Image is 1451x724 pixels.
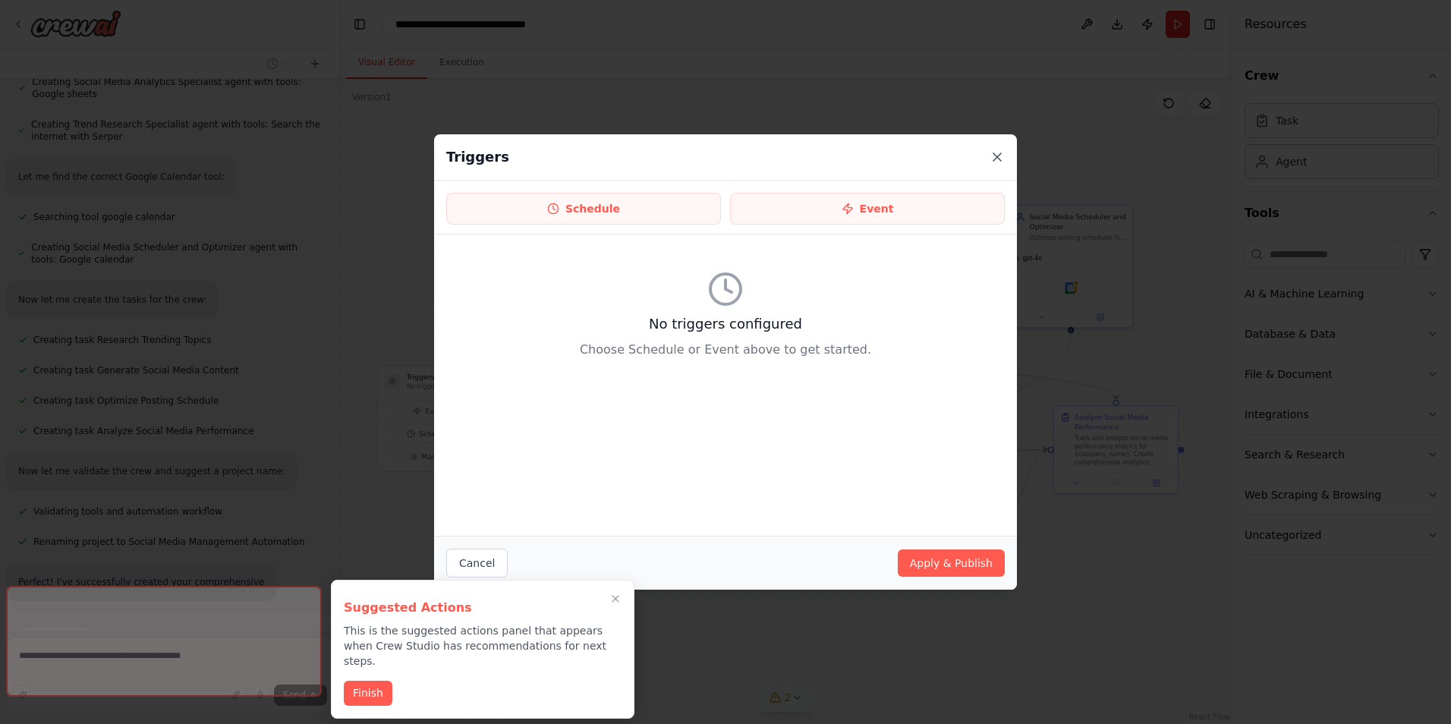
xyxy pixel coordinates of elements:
[446,193,721,225] button: Schedule
[344,623,622,669] p: This is the suggested actions panel that appears when Crew Studio has recommendations for next st...
[898,549,1005,577] button: Apply & Publish
[606,590,625,608] button: Close walkthrough
[446,549,508,578] button: Cancel
[446,341,1005,359] p: Choose Schedule or Event above to get started.
[344,681,392,706] button: Finish
[344,599,622,617] h3: Suggested Actions
[730,193,1005,225] button: Event
[446,313,1005,335] h3: No triggers configured
[446,146,509,168] h2: Triggers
